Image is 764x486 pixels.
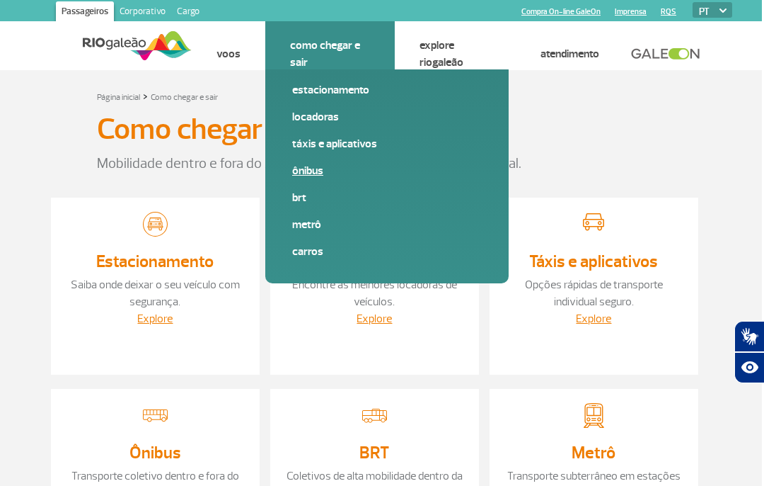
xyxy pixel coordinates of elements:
a: Explore [137,312,173,326]
a: Explore RIOgaleão [419,38,463,69]
a: Saiba onde deixar o seu veículo com segurança. [71,278,240,309]
a: RQS [661,7,676,16]
a: Táxis e aplicativos [529,251,658,272]
a: Opções rápidas de transporte individual seguro. [525,278,663,309]
a: Imprensa [615,7,647,16]
a: > [143,88,148,104]
a: Locadoras [292,109,482,125]
a: Ônibus [129,442,181,463]
a: Estacionamento [292,82,482,98]
a: Carros [292,244,482,259]
a: Encontre as melhores locadoras de veículos. [292,278,457,309]
a: Metrô [292,217,482,232]
a: Corporativo [114,1,171,24]
a: Compra On-line GaleOn [521,7,601,16]
a: Como chegar e sair [151,92,218,103]
a: BRT [359,442,389,463]
a: BRT [292,190,482,205]
a: Como chegar e sair [290,38,360,69]
button: Abrir recursos assistivos. [734,352,764,383]
p: Mobilidade dentro e fora do Aeroporto. Transporte coletivo e individual. [97,153,663,174]
a: Ônibus [292,163,482,179]
a: Cargo [171,1,205,24]
a: Voos [216,47,241,61]
a: Metrô [572,442,615,463]
a: Passageiros [56,1,114,24]
h3: Como chegar e sair [97,112,337,147]
a: Explore [576,312,611,326]
a: Estacionamento [96,251,214,272]
a: Explore [357,312,392,326]
a: Página inicial [97,92,140,103]
a: Táxis e aplicativos [292,136,482,152]
a: Atendimento [540,47,599,61]
button: Abrir tradutor de língua de sinais. [734,321,764,352]
div: Plugin de acessibilidade da Hand Talk. [734,321,764,383]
